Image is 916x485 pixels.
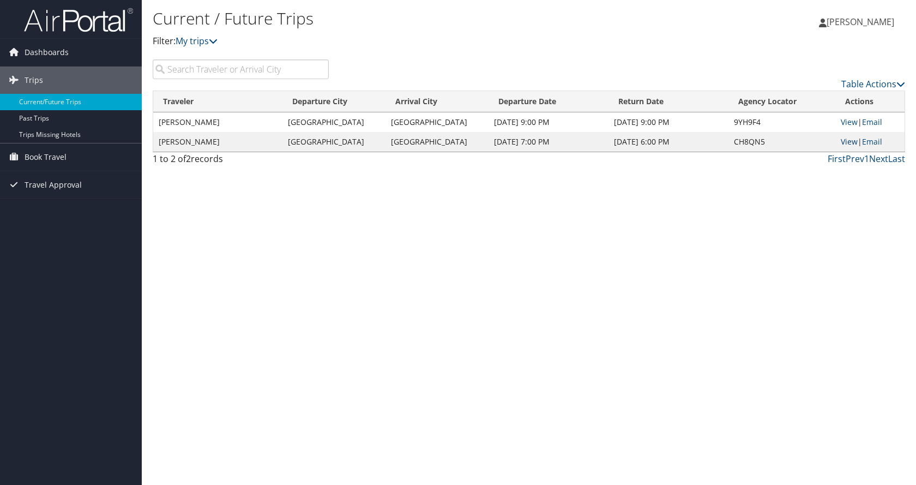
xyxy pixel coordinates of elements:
[888,153,905,165] a: Last
[608,91,728,112] th: Return Date: activate to sort column ascending
[835,112,905,132] td: |
[153,7,654,30] h1: Current / Future Trips
[153,59,329,79] input: Search Traveler or Arrival City
[282,132,385,152] td: [GEOGRAPHIC_DATA]
[608,112,728,132] td: [DATE] 9:00 PM
[828,153,846,165] a: First
[827,16,894,28] span: [PERSON_NAME]
[841,117,858,127] a: View
[153,132,282,152] td: [PERSON_NAME]
[282,91,385,112] th: Departure City: activate to sort column ascending
[862,117,882,127] a: Email
[841,78,905,90] a: Table Actions
[25,143,67,171] span: Book Travel
[841,136,858,147] a: View
[608,132,728,152] td: [DATE] 6:00 PM
[489,132,608,152] td: [DATE] 7:00 PM
[153,34,654,49] p: Filter:
[846,153,864,165] a: Prev
[153,152,329,171] div: 1 to 2 of records
[385,91,489,112] th: Arrival City: activate to sort column ascending
[835,91,905,112] th: Actions
[153,112,282,132] td: [PERSON_NAME]
[25,39,69,66] span: Dashboards
[862,136,882,147] a: Email
[869,153,888,165] a: Next
[489,112,608,132] td: [DATE] 9:00 PM
[385,132,489,152] td: [GEOGRAPHIC_DATA]
[835,132,905,152] td: |
[282,112,385,132] td: [GEOGRAPHIC_DATA]
[728,91,835,112] th: Agency Locator: activate to sort column ascending
[24,7,133,33] img: airportal-logo.png
[186,153,191,165] span: 2
[25,171,82,199] span: Travel Approval
[728,112,835,132] td: 9YH9F4
[864,153,869,165] a: 1
[25,67,43,94] span: Trips
[176,35,218,47] a: My trips
[385,112,489,132] td: [GEOGRAPHIC_DATA]
[728,132,835,152] td: CH8QN5
[489,91,608,112] th: Departure Date: activate to sort column descending
[819,5,905,38] a: [PERSON_NAME]
[153,91,282,112] th: Traveler: activate to sort column ascending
